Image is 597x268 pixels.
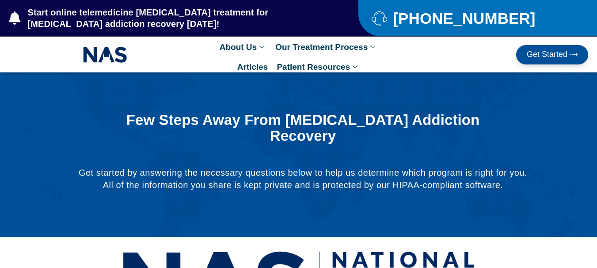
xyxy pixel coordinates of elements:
img: NAS_email_signature-removebg-preview.png [83,45,127,65]
p: Get started by answering the necessary questions below to help us determine which program is righ... [74,166,532,191]
h1: Few Steps Away From [MEDICAL_DATA] Addiction Recovery [96,112,510,144]
a: Our Treatment Process [271,37,382,57]
a: Start online telemedicine [MEDICAL_DATA] treatment for [MEDICAL_DATA] addiction recovery [DATE]! [9,7,323,30]
a: Patient Resources [272,57,364,77]
span: [PHONE_NUMBER] [391,13,535,24]
span: Get Started [527,50,567,59]
a: Articles [233,57,273,77]
a: Get Started [516,45,588,64]
span: Start online telemedicine [MEDICAL_DATA] treatment for [MEDICAL_DATA] addiction recovery [DATE]! [26,7,323,30]
a: About Us [215,37,271,57]
a: [PHONE_NUMBER] [372,11,575,26]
